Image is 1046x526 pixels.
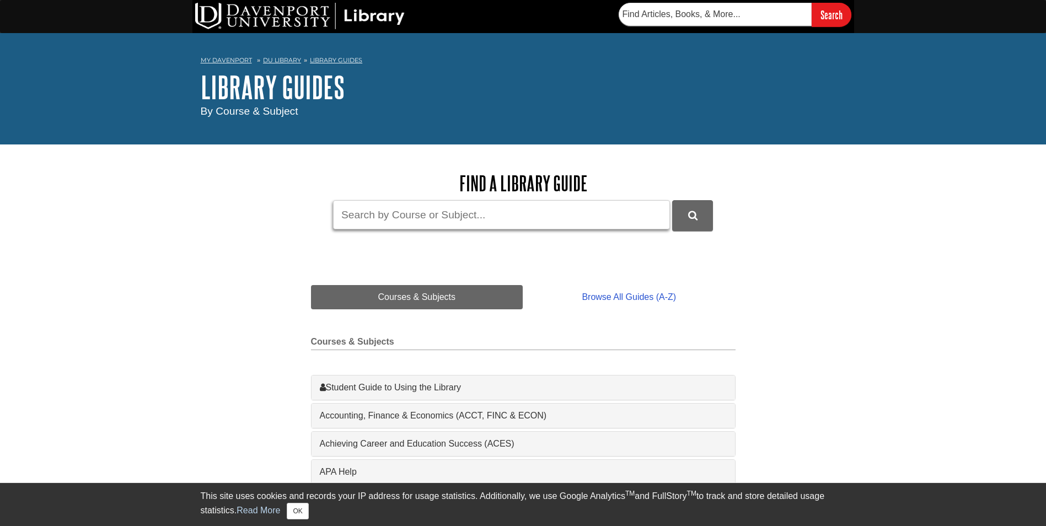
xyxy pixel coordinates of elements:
form: Searches DU Library's articles, books, and more [619,3,851,26]
h2: Courses & Subjects [311,337,736,350]
i: Search Library Guides [688,211,698,221]
nav: breadcrumb [201,53,846,71]
a: Library Guides [310,56,362,64]
button: DU Library Guides Search [672,200,713,230]
div: This site uses cookies and records your IP address for usage statistics. Additionally, we use Goo... [201,490,846,519]
a: Browse All Guides (A-Z) [523,285,735,309]
sup: TM [625,490,635,497]
input: Search [812,3,851,26]
a: Courses & Subjects [311,285,523,309]
h2: Find a Library Guide [311,172,736,195]
input: Search by Course or Subject... [333,200,670,229]
a: Achieving Career and Education Success (ACES) [320,437,727,450]
img: DU Library [195,3,405,29]
div: By Course & Subject [201,104,846,120]
sup: TM [687,490,696,497]
a: DU Library [263,56,301,64]
button: Close [287,503,308,519]
a: APA Help [320,465,727,479]
a: My Davenport [201,56,252,65]
a: Read More [237,506,280,515]
h1: Library Guides [201,71,846,104]
a: Student Guide to Using the Library [320,381,727,394]
a: Accounting, Finance & Economics (ACCT, FINC & ECON) [320,409,727,422]
input: Find Articles, Books, & More... [619,3,812,26]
